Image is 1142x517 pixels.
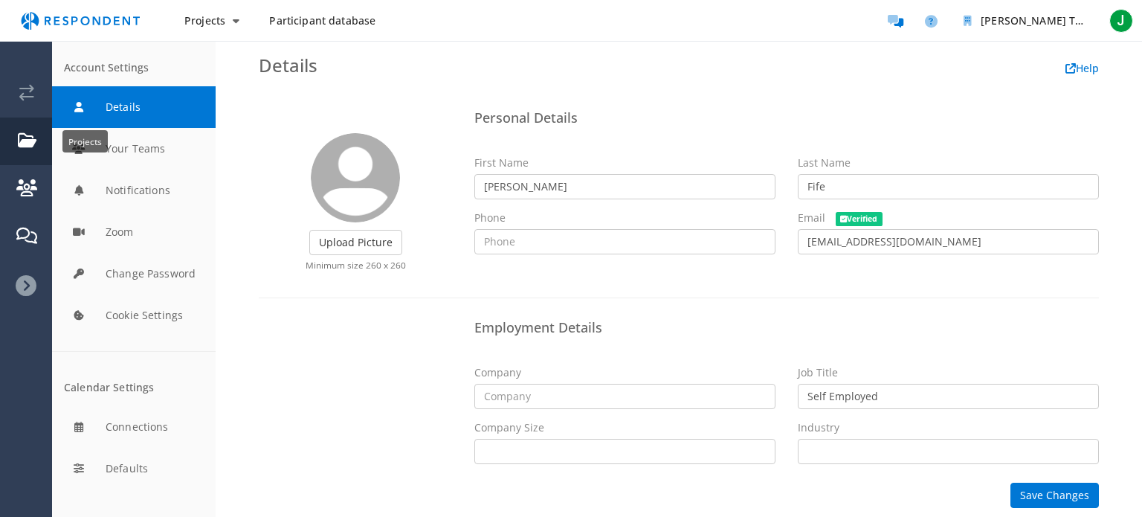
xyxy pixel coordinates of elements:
button: Save Changes [1010,483,1099,508]
button: Defaults [52,448,216,489]
img: user_avatar_128.png [311,133,400,222]
button: Zoom [52,211,216,253]
label: Company [474,365,521,380]
h4: Personal Details [474,111,1099,126]
button: J [1106,7,1136,34]
label: Industry [798,420,839,435]
input: Phone [474,229,775,254]
input: Last Name [798,174,1099,199]
md-tooltip: Projects [62,130,108,153]
a: Help [1065,61,1099,75]
label: Job Title [798,365,838,380]
label: Company Size [474,420,544,435]
div: Account Settings [64,62,204,74]
p: Minimum size 260 x 260 [266,259,445,272]
span: Email [798,211,825,225]
label: Phone [474,211,506,225]
span: [PERSON_NAME] Team [981,13,1097,28]
input: First Name [474,174,775,199]
button: Change Password [52,253,216,295]
button: Cookie Settings [52,295,216,336]
div: Calendar Settings [64,382,204,394]
span: Projects [184,13,225,28]
img: respondent-logo.png [12,7,149,35]
button: Your Teams [52,128,216,170]
span: Participant database [269,13,375,28]
label: First Name [474,155,529,170]
input: Job Title [798,384,1099,409]
button: Notifications [52,170,216,211]
input: Company [474,384,775,409]
button: Projects [172,7,251,34]
span: Details [259,53,317,77]
span: J [1109,9,1133,33]
button: Details [52,86,216,128]
input: Email [798,229,1099,254]
button: Jesse Fife Team [952,7,1100,34]
button: Connections [52,406,216,448]
span: Verified [836,212,883,226]
a: Message participants [880,6,910,36]
h4: Employment Details [474,321,1099,335]
a: Help and support [916,6,946,36]
a: Participant database [257,7,387,34]
label: Last Name [798,155,851,170]
label: Upload Picture [309,230,402,255]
